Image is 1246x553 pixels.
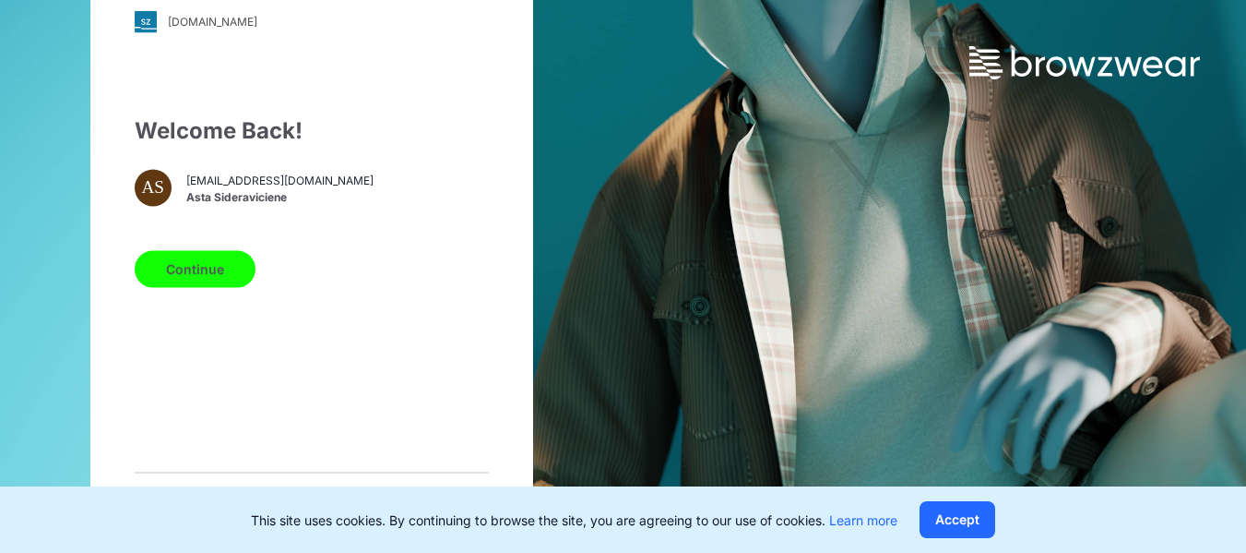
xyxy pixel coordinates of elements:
[829,512,897,528] a: Learn more
[135,114,489,147] div: Welcome Back!
[135,169,172,206] div: AS
[969,46,1200,79] img: browzwear-logo.73288ffb.svg
[135,250,255,287] button: Continue
[186,189,374,206] span: Asta Sideraviciene
[135,10,157,32] img: svg+xml;base64,PHN2ZyB3aWR0aD0iMjgiIGhlaWdodD0iMjgiIHZpZXdCb3g9IjAgMCAyOCAyOCIgZmlsbD0ibm9uZSIgeG...
[135,10,489,32] a: [DOMAIN_NAME]
[186,173,374,189] span: [EMAIL_ADDRESS][DOMAIN_NAME]
[251,511,897,530] p: This site uses cookies. By continuing to browse the site, you are agreeing to our use of cookies.
[920,501,995,538] button: Accept
[168,15,257,29] div: [DOMAIN_NAME]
